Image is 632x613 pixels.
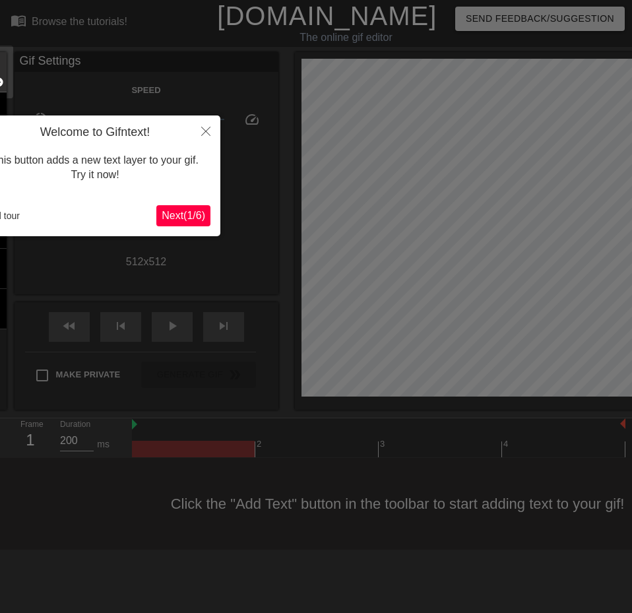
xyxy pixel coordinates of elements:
button: Close [191,115,220,146]
span: Next ( 1 / 6 ) [162,210,205,221]
button: Next [156,205,210,226]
